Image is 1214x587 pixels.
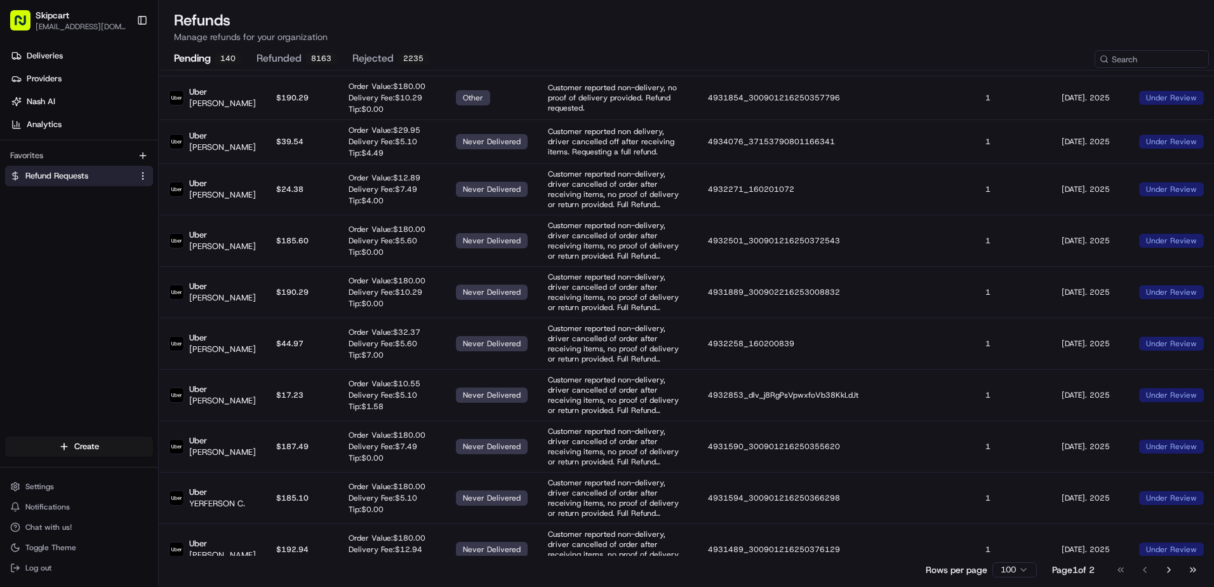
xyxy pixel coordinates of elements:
p: Uber [189,178,256,189]
img: 1736555255976-a54dd68f-1ca7-489b-9aae-adbdc363a1c4 [25,232,36,242]
p: Customer reported non-delivery, driver cancelled of order after receiving items, no proof of deli... [548,272,688,313]
span: Toggle Theme [25,543,76,553]
p: Uber [189,384,256,395]
p: 1 [985,137,1041,147]
p: Order Value: $ 180.00 [349,81,425,91]
p: Delivery Fee: $ 10.29 [349,93,425,103]
p: Order Value: $ 180.00 [349,430,425,440]
p: $ 44.97 [276,339,328,349]
a: Analytics [5,114,158,135]
p: Uber [189,487,245,498]
p: 4931889_300902216253008832 [708,287,965,297]
span: • [105,197,110,207]
p: Tip: $ 4.00 [349,196,420,206]
p: $ 17.23 [276,390,328,400]
a: 💻API Documentation [102,279,209,302]
img: Uber [170,234,183,248]
p: Uber [189,332,256,344]
span: Pylon [126,315,154,325]
div: never delivered [456,439,528,454]
span: Notifications [25,502,70,512]
p: Order Value: $ 180.00 [349,533,425,543]
p: [PERSON_NAME] [189,344,256,355]
span: Skipcart [36,9,69,22]
p: 1 [985,493,1041,503]
p: YERFERSON C. [189,498,245,509]
button: Notifications [5,498,153,516]
h1: Refunds [174,10,1199,30]
p: [DATE]. 2025 [1062,137,1119,147]
p: 4932271_160201072 [708,184,965,194]
button: Start new chat [216,125,231,140]
input: Clear [33,82,210,95]
p: Customer reported non-delivery, driver cancelled of order after receiving items, no proof of deli... [548,529,688,570]
p: $ 190.29 [276,287,328,297]
p: Customer reported non-delivery, driver cancelled of order after receiving items, no proof of deli... [548,478,688,518]
p: Delivery Fee: $ 5.10 [349,493,425,503]
p: [DATE]. 2025 [1062,287,1119,297]
img: Uber [170,135,183,149]
div: under review [1139,337,1204,351]
p: Customer reported non-delivery, no proof of delivery provided. Refund requested. [548,83,688,113]
img: 1736555255976-a54dd68f-1ca7-489b-9aae-adbdc363a1c4 [25,198,36,208]
p: [PERSON_NAME] [189,550,256,561]
div: under review [1139,234,1204,248]
p: Delivery Fee: $ 12.94 [349,544,425,555]
span: [PERSON_NAME] [39,197,103,207]
span: Refund Requests [25,170,88,182]
input: Search [1095,50,1209,68]
p: Delivery Fee: $ 5.10 [349,137,420,147]
p: Rows per page [926,563,987,576]
div: under review [1139,135,1204,149]
div: We're available if you need us! [57,134,175,144]
button: pending [174,48,241,70]
div: never delivered [456,182,528,197]
span: Chat with us! [25,522,72,532]
span: [DATE] [112,197,138,207]
p: Order Value: $ 12.89 [349,173,420,183]
div: under review [1139,388,1204,402]
span: Deliveries [27,50,63,62]
div: 140 [215,53,241,64]
div: never delivered [456,285,528,300]
img: Uber [170,285,183,299]
p: Uber [189,86,256,98]
p: Tip: $ 7.00 [349,350,420,360]
p: Customer reported non-delivery, driver cancelled of order after receiving items, no proof of deli... [548,375,688,415]
p: Delivery Fee: $ 5.60 [349,339,420,349]
p: Delivery Fee: $ 10.29 [349,287,425,297]
a: Nash AI [5,91,158,112]
a: Refund Requests [10,170,133,182]
span: Knowledge Base [25,284,97,297]
span: Create [74,441,99,452]
p: 1 [985,390,1041,400]
p: Customer reported non-delivery, driver cancelled of order after receiving items, no proof of deli... [548,426,688,467]
p: [DATE]. 2025 [1062,339,1119,349]
p: 4931489_300901216250376129 [708,544,965,555]
p: Uber [189,130,256,142]
button: See all [197,163,231,178]
img: Brigitte Vinadas [13,219,33,240]
div: never delivered [456,134,528,149]
img: Uber [170,182,183,196]
p: Customer reported non-delivery, driver cancelled of order after receiving items, no proof of deli... [548,169,688,210]
p: Customer reported non-delivery, driver cancelled of order after receiving items, no proof of deli... [548,220,688,261]
div: never delivered [456,388,528,403]
button: rejected [352,48,429,70]
button: [EMAIL_ADDRESS][DOMAIN_NAME] [36,22,126,32]
p: Uber [189,229,256,241]
span: Providers [27,73,62,84]
button: Log out [5,559,153,577]
p: [DATE]. 2025 [1062,442,1119,452]
p: $ 185.60 [276,236,328,246]
img: Uber [170,91,183,105]
p: 4934076_37153790801166341 [708,137,965,147]
div: under review [1139,440,1204,454]
div: never delivered [456,336,528,351]
a: Deliveries [5,46,158,66]
div: Page 1 of 2 [1052,563,1095,576]
p: [PERSON_NAME] [189,395,256,407]
p: Uber [189,281,256,292]
div: under review [1139,543,1204,557]
p: [PERSON_NAME] [189,241,256,252]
